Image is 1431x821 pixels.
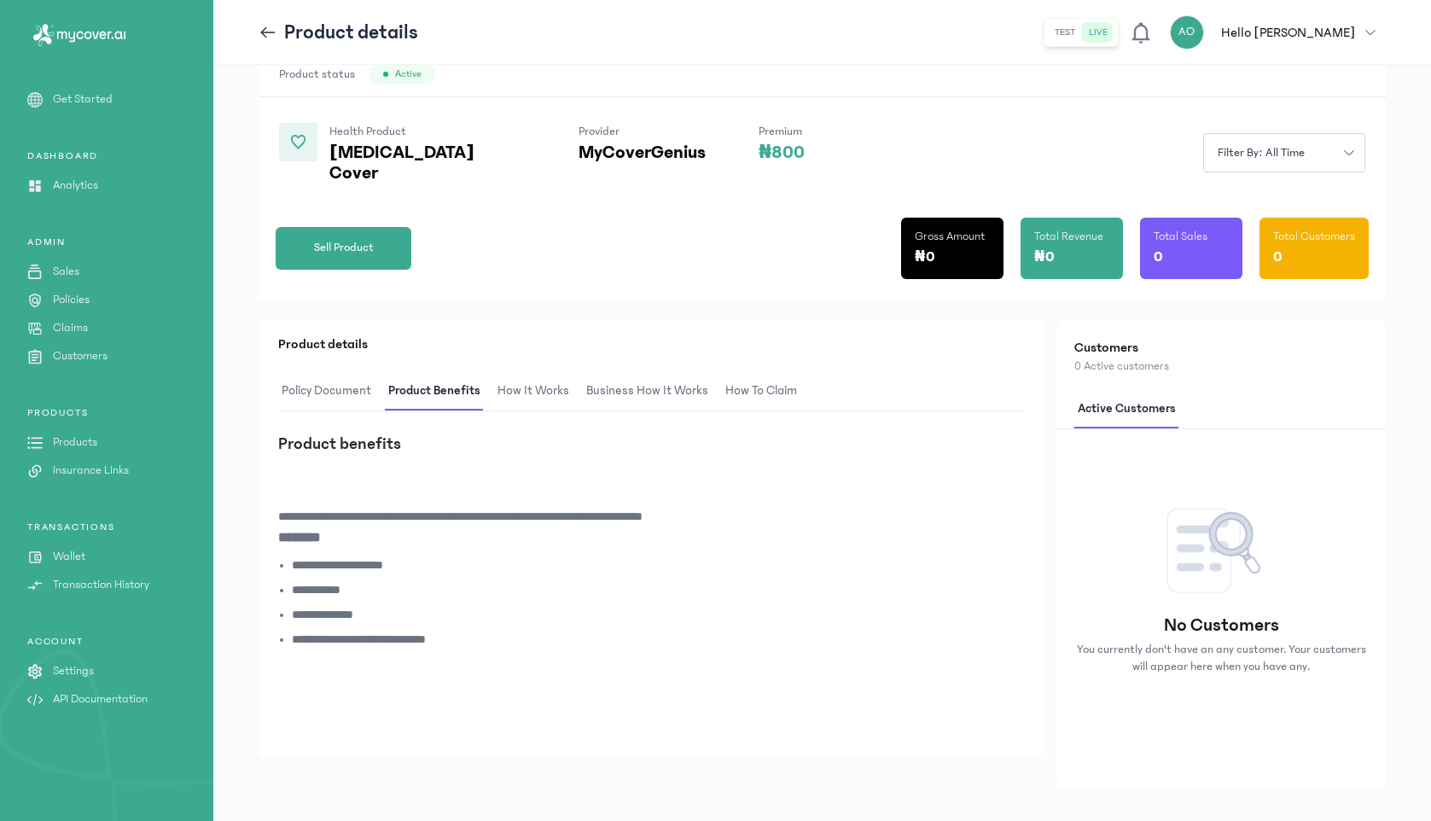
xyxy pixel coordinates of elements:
p: 0 [1273,245,1283,269]
p: No Customers [1164,614,1279,638]
h2: Customers [1074,337,1369,358]
p: 0 [1154,245,1163,269]
p: ₦800 [759,143,805,163]
p: Get Started [53,90,113,108]
p: Transaction History [53,576,149,594]
p: 0 Active customers [1074,358,1369,376]
span: Active [395,67,422,81]
p: Product details [278,334,1024,354]
span: Health Product [329,125,406,138]
button: Filter by: all time [1203,133,1365,172]
button: How It Works [494,371,583,411]
p: [MEDICAL_DATA] Cover [329,143,526,183]
span: Active customers [1074,389,1179,429]
p: You currently don't have an any customer. Your customers will appear here when you have any. [1074,641,1369,675]
span: Business How It Works [583,371,712,411]
p: Sales [53,263,79,281]
button: AOHello [PERSON_NAME] [1170,15,1386,49]
button: Policy Document [278,371,385,411]
p: Total Sales [1154,228,1207,245]
span: Premium [759,125,802,138]
p: Total Customers [1273,228,1355,245]
div: AO [1170,15,1204,49]
p: Settings [53,662,94,680]
p: Product details [284,19,418,46]
p: API Documentation [53,690,148,708]
button: live [1082,22,1114,43]
p: Insurance Links [53,462,129,480]
button: test [1048,22,1082,43]
p: Products [53,434,97,451]
p: Analytics [53,177,98,195]
p: MyCoverGenius [579,143,706,163]
p: Hello [PERSON_NAME] [1221,22,1355,43]
span: Filter by: all time [1207,144,1315,162]
span: Provider [579,125,620,138]
p: Customers [53,347,108,365]
p: Wallet [53,548,85,566]
p: ₦0 [1034,245,1055,269]
button: Active customers [1074,389,1190,429]
p: ₦0 [915,245,935,269]
p: Total Revenue [1034,228,1103,245]
span: Sell Product [314,239,374,257]
span: How to claim [722,371,800,411]
span: Product status [279,66,355,83]
span: How It Works [494,371,573,411]
button: Product Benefits [385,371,494,411]
button: Business How It Works [583,371,722,411]
p: Gross Amount [915,228,985,245]
h3: Product benefits [278,432,1024,456]
button: Sell Product [276,227,411,270]
p: Policies [53,291,90,309]
p: Claims [53,319,88,337]
button: How to claim [722,371,811,411]
span: Policy Document [278,371,375,411]
span: Product Benefits [385,371,484,411]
